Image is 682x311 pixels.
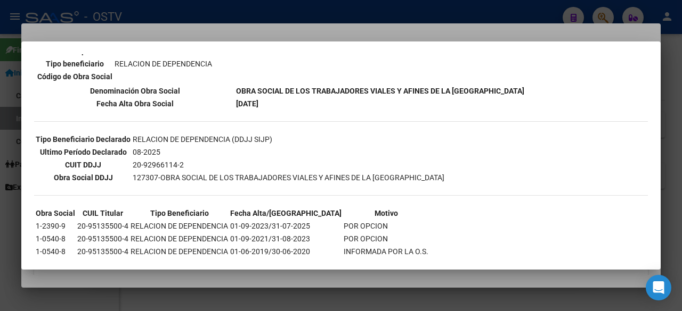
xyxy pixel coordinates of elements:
td: POR OPCION [343,220,429,232]
td: RELACION DE DEPENDENCIA [130,233,229,245]
th: Tipo Beneficiario [130,207,229,219]
th: Obra Social [35,207,76,219]
td: RELACION DE DEPENDENCIA [130,220,229,232]
th: Fecha Alta/[GEOGRAPHIC_DATA] [230,207,342,219]
td: 08-2025 [132,146,445,158]
td: 1-0540-8 [35,233,76,245]
b: OBRA SOCIAL DE LOS TRABAJADORES VIALES Y AFINES DE LA [GEOGRAPHIC_DATA] [236,87,524,95]
th: Tipo beneficiario [37,58,113,70]
td: 01-06-2019/30-06-2020 [230,246,342,257]
th: Fecha Alta Obra Social [35,98,234,110]
td: RELACION DE DEPENDENCIA [114,58,213,70]
td: 01-09-2023/31-07-2025 [230,220,342,232]
th: CUIT DDJJ [35,159,131,171]
th: Ultimo Período Declarado [35,146,131,158]
td: RELACION DE DEPENDENCIA (DDJJ SIJP) [132,133,445,145]
th: Denominación Obra Social [35,85,234,97]
b: [DATE] [236,99,258,108]
td: 1-0540-8 [35,246,76,257]
td: 20-92966114-2 [132,159,445,171]
th: CUIL Titular [77,207,129,219]
td: 01-09-2021/31-08-2023 [230,233,342,245]
th: Tipo Beneficiario Declarado [35,133,131,145]
div: Open Intercom Messenger [646,275,671,300]
td: 20-95135500-4 [77,233,129,245]
td: RELACION DE DEPENDENCIA [130,246,229,257]
td: POR OPCION [343,233,429,245]
td: INFORMADA POR LA O.S. [343,246,429,257]
th: Código de Obra Social [37,71,113,82]
td: 20-95135500-4 [77,220,129,232]
td: 1-2390-9 [35,220,76,232]
th: Obra Social DDJJ [35,172,131,183]
td: 20-95135500-4 [77,246,129,257]
td: 127307-OBRA SOCIAL DE LOS TRABAJADORES VIALES Y AFINES DE LA [GEOGRAPHIC_DATA] [132,172,445,183]
th: Motivo [343,207,429,219]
